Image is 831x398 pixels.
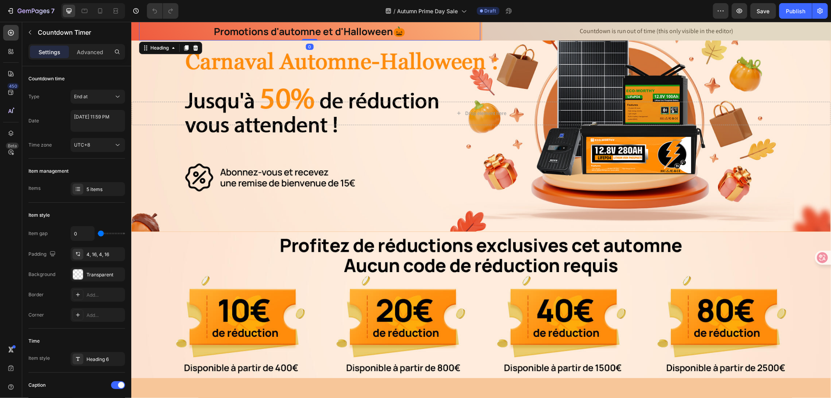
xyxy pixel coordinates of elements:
[28,142,52,149] div: Time zone
[485,7,496,14] span: Draft
[448,5,602,14] span: Countdown is run out of time (this only visible in the editor)
[28,338,40,345] div: Time
[86,271,123,278] div: Transparent
[86,312,123,319] div: Add...
[86,186,123,193] div: 5 items
[3,3,58,19] button: 7
[86,292,123,299] div: Add...
[28,212,50,219] div: Item style
[28,230,48,237] div: Item gap
[74,94,88,99] span: End at
[71,138,125,152] button: UTC+8
[28,271,55,278] div: Background
[38,28,122,37] p: Countdown Timer
[786,7,805,15] div: Publish
[71,90,125,104] button: End at
[394,7,396,15] span: /
[28,117,39,124] div: Date
[86,356,123,363] div: Heading 6
[28,311,44,318] div: Corner
[28,185,41,192] div: Items
[7,83,19,89] div: 450
[131,22,831,398] iframe: Design area
[28,93,39,100] div: Type
[39,48,60,56] p: Settings
[28,75,65,82] div: Countdown time
[51,6,55,16] p: 7
[86,251,123,258] div: 4, 16, 4, 16
[397,7,458,15] span: Autumn Prime Day Sale
[77,48,103,56] p: Advanced
[750,3,776,19] button: Save
[147,3,178,19] div: Undo/Redo
[757,8,770,14] span: Save
[28,355,50,362] div: Item style
[334,88,375,95] div: Drop element here
[28,168,69,175] div: Item management
[6,143,19,149] div: Beta
[28,249,57,260] div: Padding
[175,22,182,28] div: 0
[71,226,94,241] input: Auto
[28,382,46,389] div: Caption
[28,291,44,298] div: Border
[74,142,90,148] span: UTC+8
[779,3,812,19] button: Publish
